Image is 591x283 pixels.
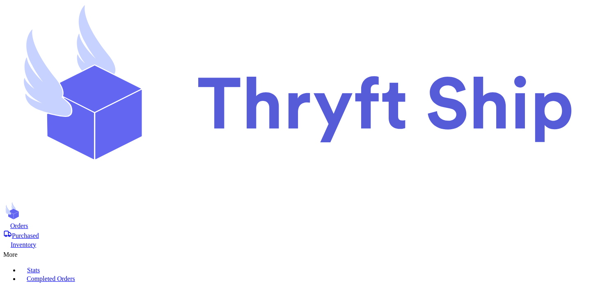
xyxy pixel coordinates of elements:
a: Stats [20,265,588,274]
div: More [3,249,588,258]
span: Stats [27,267,40,274]
a: Completed Orders [20,274,588,283]
span: Purchased [12,232,39,239]
span: Inventory [11,241,36,248]
a: Inventory [3,240,588,249]
span: Orders [10,222,28,229]
a: Purchased [3,230,588,240]
span: Completed Orders [27,275,75,282]
a: Orders [3,221,588,230]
